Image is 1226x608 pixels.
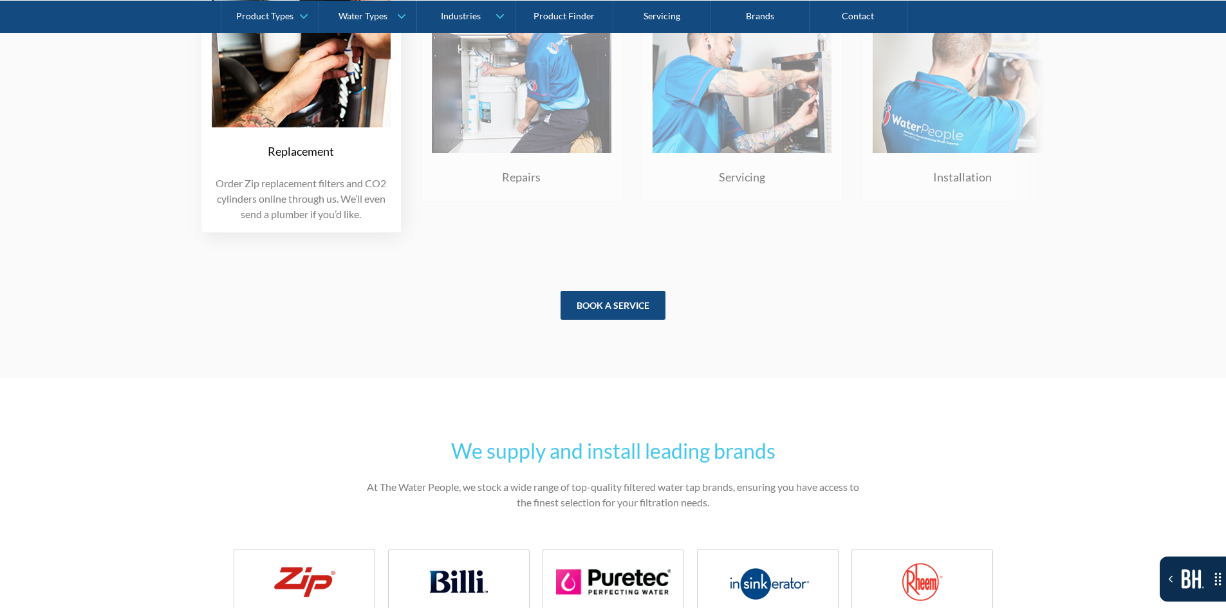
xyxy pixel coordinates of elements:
div: Water Types [339,10,387,21]
div: Product Types [236,10,293,21]
div: Replacement [268,143,334,160]
div: Industries [441,10,481,21]
div: Servicing [719,169,765,186]
p: At The Water People, we stock a wide range of top-quality filtered water tap brands, ensuring you... [362,479,864,510]
p: Order Zip replacement filters and CO2 cylinders online through us. We’ll even send a plumber if y... [212,176,391,222]
div: Installation [933,169,992,186]
a: book a service [561,291,665,320]
div: Repairs [502,169,541,186]
h2: We supply and install leading brands [362,436,864,466]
